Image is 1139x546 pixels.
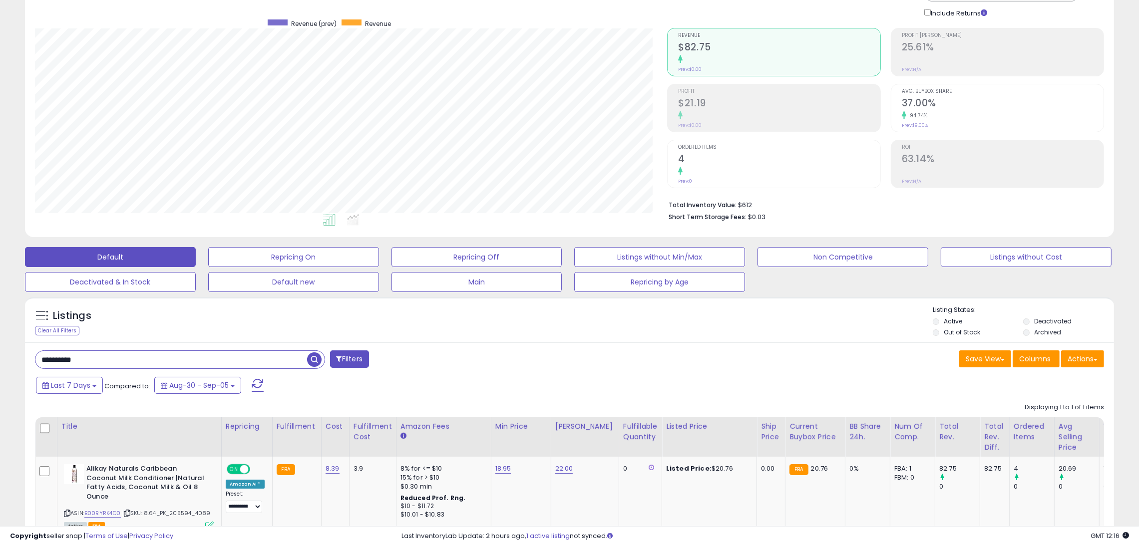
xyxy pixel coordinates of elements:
div: 15% for > $10 [400,473,483,482]
div: Ship Price [761,421,781,442]
h2: 4 [678,153,880,167]
small: Prev: 19.00% [902,122,928,128]
a: 8.39 [326,464,340,474]
b: Reduced Prof. Rng. [400,494,466,502]
small: 94.74% [906,112,928,119]
div: Amazon Fees [400,421,487,432]
button: Main [391,272,562,292]
b: Listed Price: [666,464,712,473]
span: Last 7 Days [51,380,90,390]
div: 0 [939,482,980,491]
div: Preset: [226,491,265,513]
small: Prev: N/A [902,66,921,72]
b: Alikay Naturals Caribbean Coconut Milk Conditioner |Natural Fatty Acids, Coconut Milk & Oil 8 Ounce [86,464,208,504]
button: Filters [330,350,369,368]
span: Profit [PERSON_NAME] [902,33,1104,38]
a: Privacy Policy [129,531,173,541]
a: 18.95 [495,464,511,474]
label: Active [944,317,962,325]
div: 0.00 [761,464,777,473]
label: Archived [1034,328,1061,336]
div: 20.69 [1059,464,1099,473]
h2: 37.00% [902,97,1104,111]
span: All listings currently available for purchase on Amazon [64,522,87,531]
span: Profit [678,89,880,94]
button: Save View [959,350,1011,367]
a: Terms of Use [85,531,128,541]
button: Non Competitive [758,247,928,267]
span: Avg. Buybox Share [902,89,1104,94]
button: Listings without Min/Max [574,247,745,267]
div: 82.75 [939,464,980,473]
div: Fulfillment [277,421,317,432]
div: 0 [1059,482,1099,491]
label: Deactivated [1034,317,1072,325]
h2: $82.75 [678,41,880,55]
span: $0.03 [748,212,765,222]
div: Current Buybox Price [789,421,841,442]
div: 0% [849,464,882,473]
div: Ordered Items [1014,421,1050,442]
span: FBA [88,522,105,531]
button: Repricing Off [391,247,562,267]
span: Revenue (prev) [291,19,337,28]
div: Displaying 1 to 1 of 1 items [1025,403,1104,412]
span: | SKU: 8.64_PK_205594_4089 [122,509,210,517]
button: Columns [1013,350,1060,367]
button: Listings without Cost [941,247,1112,267]
span: Compared to: [104,381,150,391]
li: $612 [669,198,1097,210]
div: $10.01 - $10.83 [400,511,483,519]
div: 4 [1014,464,1054,473]
div: Include Returns [917,7,999,18]
a: 1 active listing [526,531,570,541]
small: FBA [277,464,295,475]
div: 0 [623,464,654,473]
div: BB Share 24h. [849,421,886,442]
div: 82.75 [984,464,1002,473]
small: Prev: $0.00 [678,122,702,128]
small: Prev: $0.00 [678,66,702,72]
div: Title [61,421,217,432]
div: $0.30 min [400,482,483,491]
div: Cost [326,421,345,432]
label: Out of Stock [944,328,980,336]
span: Revenue [365,19,391,28]
strong: Copyright [10,531,46,541]
div: Last InventoryLab Update: 2 hours ago, not synced. [401,532,1129,541]
button: Last 7 Days [36,377,103,394]
div: Total Rev. Diff. [984,421,1005,453]
button: Actions [1061,350,1104,367]
button: Default new [208,272,379,292]
span: Revenue [678,33,880,38]
span: ON [228,465,240,474]
span: OFF [249,465,265,474]
h2: 25.61% [902,41,1104,55]
button: Repricing On [208,247,379,267]
p: Listing States: [933,305,1114,315]
div: seller snap | | [10,532,173,541]
div: FBM: 0 [894,473,927,482]
div: 8% for <= $10 [400,464,483,473]
div: Fulfillment Cost [354,421,392,442]
small: FBA [789,464,808,475]
button: Repricing by Age [574,272,745,292]
div: Avg Selling Price [1059,421,1095,453]
button: Aug-30 - Sep-05 [154,377,241,394]
div: Total Rev. [939,421,976,442]
h2: 63.14% [902,153,1104,167]
small: Amazon Fees. [400,432,406,441]
span: Aug-30 - Sep-05 [169,380,229,390]
div: Clear All Filters [35,326,79,335]
span: 2025-09-15 12:16 GMT [1091,531,1129,541]
button: Deactivated & In Stock [25,272,196,292]
a: 22.00 [555,464,573,474]
small: Prev: 0 [678,178,692,184]
div: Num of Comp. [894,421,931,442]
span: 20.76 [811,464,828,473]
small: Prev: N/A [902,178,921,184]
div: 0 [1014,482,1054,491]
span: ROI [902,145,1104,150]
a: B00RYRK4D0 [84,509,121,518]
span: Ordered Items [678,145,880,150]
